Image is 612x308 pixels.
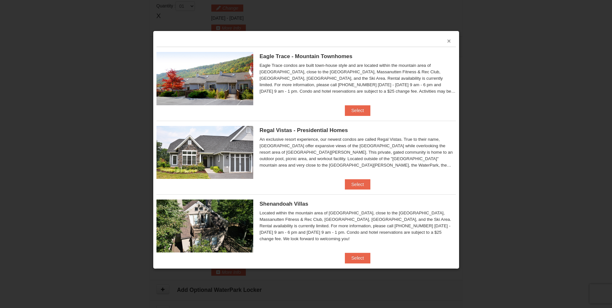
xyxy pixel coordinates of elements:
[260,136,456,169] div: An exclusive resort experience, our newest condos are called Regal Vistas. True to their name, [G...
[156,52,253,105] img: 19218983-1-9b289e55.jpg
[447,38,451,44] button: ×
[345,253,370,263] button: Select
[260,201,308,207] span: Shenandoah Villas
[260,53,353,59] span: Eagle Trace - Mountain Townhomes
[156,200,253,252] img: 19219019-2-e70bf45f.jpg
[260,127,348,133] span: Regal Vistas - Presidential Homes
[345,179,370,190] button: Select
[156,126,253,179] img: 19218991-1-902409a9.jpg
[260,62,456,95] div: Eagle Trace condos are built town-house style and are located within the mountain area of [GEOGRA...
[345,105,370,116] button: Select
[260,210,456,242] div: Located within the mountain area of [GEOGRAPHIC_DATA], close to the [GEOGRAPHIC_DATA], Massanutte...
